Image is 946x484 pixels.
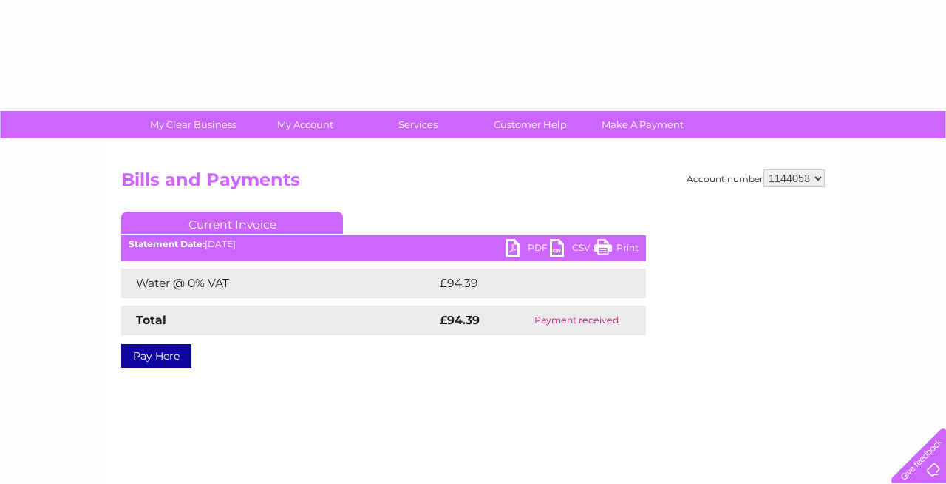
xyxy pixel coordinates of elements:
div: Account number [687,169,825,187]
a: My Account [245,111,367,138]
a: Services [357,111,479,138]
strong: £94.39 [440,313,480,327]
b: Statement Date: [129,238,205,249]
a: Current Invoice [121,212,343,234]
div: [DATE] [121,239,646,249]
a: My Clear Business [132,111,254,138]
td: Water @ 0% VAT [121,269,436,298]
a: PDF [506,239,550,261]
h2: Bills and Payments [121,169,825,198]
td: £94.39 [436,269,617,298]
a: Make A Payment [582,111,704,138]
a: Print [594,239,639,261]
a: Customer Help [469,111,591,138]
td: Payment received [508,306,646,335]
a: CSV [550,239,594,261]
strong: Total [136,313,166,327]
a: Pay Here [121,344,191,368]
